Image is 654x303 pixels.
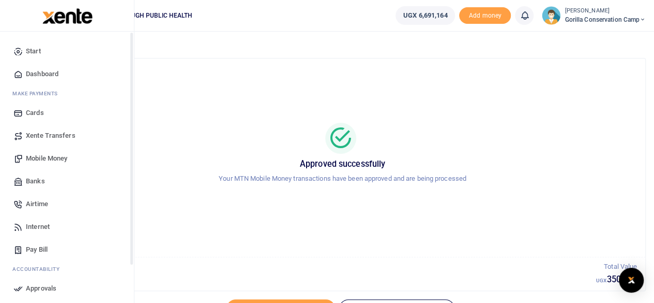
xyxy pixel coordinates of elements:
[8,215,126,238] a: Internet
[8,124,126,147] a: Xente Transfers
[26,176,45,186] span: Banks
[619,268,644,293] div: Open Intercom Messenger
[26,46,41,56] span: Start
[403,10,447,21] span: UGX 6,691,164
[41,11,93,19] a: logo-small logo-large logo-large
[48,275,596,285] h5: 1
[8,238,126,261] a: Pay Bill
[8,277,126,300] a: Approvals
[8,63,126,85] a: Dashboard
[42,8,93,24] img: logo-large
[8,261,126,277] li: Ac
[8,85,126,102] li: M
[8,40,126,63] a: Start
[542,6,646,25] a: profile-user [PERSON_NAME] Gorilla Conservation Camp
[26,222,50,232] span: Internet
[52,174,633,184] p: Your MTN Mobile Money transactions have been approved and are being processed
[48,262,596,272] p: Total Transactions
[565,7,646,16] small: [PERSON_NAME]
[26,108,44,118] span: Cards
[8,170,126,193] a: Banks
[26,244,48,255] span: Pay Bill
[26,199,48,209] span: Airtime
[26,153,67,164] span: Mobile Money
[596,278,606,283] small: UGX
[8,102,126,124] a: Cards
[459,11,511,19] a: Add money
[391,6,459,25] li: Wallet ballance
[26,283,56,294] span: Approvals
[459,7,511,24] li: Toup your wallet
[18,90,58,97] span: ake Payments
[8,147,126,170] a: Mobile Money
[26,69,58,79] span: Dashboard
[459,7,511,24] span: Add money
[542,6,560,25] img: profile-user
[596,262,637,272] p: Total Value
[26,131,75,141] span: Xente Transfers
[52,159,633,169] h5: Approved successfully
[565,15,646,24] span: Gorilla Conservation Camp
[596,275,637,285] h5: 350,000
[8,193,126,215] a: Airtime
[396,6,455,25] a: UGX 6,691,164
[20,265,59,273] span: countability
